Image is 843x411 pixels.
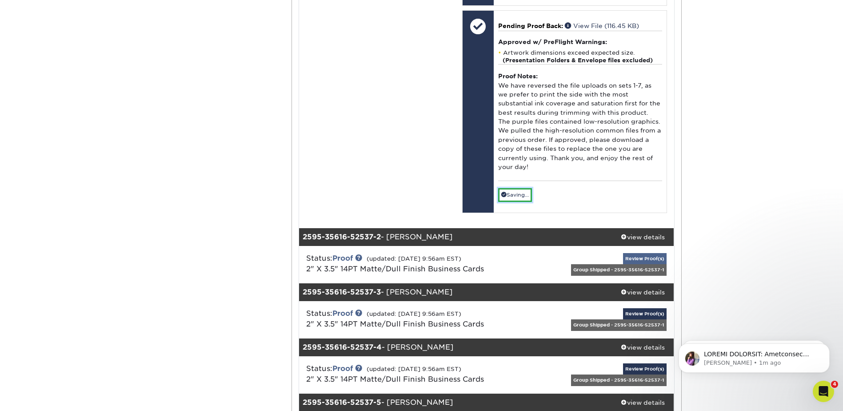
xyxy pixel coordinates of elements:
a: view details [611,228,674,246]
div: Status: [300,308,549,330]
a: view details [611,338,674,356]
strong: Proof Notes: [498,73,538,80]
strong: 2595-35616-52537-4 [303,343,382,351]
iframe: Intercom live chat [813,381,834,402]
a: Proof [332,254,353,262]
div: Group Shipped - 2595-35616-52537-1 [571,319,667,330]
li: Artwork dimensions exceed expected size. [498,49,662,64]
div: We have reversed the file uploads on sets 1-7, as we prefer to print the side with the most subst... [498,64,662,181]
strong: 2595-35616-52537-3 [303,288,381,296]
div: view details [611,288,674,297]
a: View File (116.45 KB) [565,22,639,29]
strong: 2595-35616-52537-2 [303,233,381,241]
div: view details [611,398,674,407]
div: Status: [300,253,549,274]
strong: 2595-35616-52537-5 [303,398,381,407]
a: view details [611,283,674,301]
small: (updated: [DATE] 9:56am EST) [367,310,461,317]
a: 2" X 3.5" 14PT Matte/Dull Finish Business Cards [306,320,484,328]
div: - [PERSON_NAME] [299,228,611,246]
a: Proof [332,364,353,373]
div: Group Shipped - 2595-35616-52537-1 [571,375,667,386]
div: view details [611,233,674,242]
div: - [PERSON_NAME] [299,283,611,301]
a: Review Proof(s) [623,363,667,375]
a: 2" X 3.5" 14PT Matte/Dull Finish Business Cards [306,265,484,273]
strong: (Presentation Folders & Envelope files excluded) [503,57,653,64]
div: Group Shipped - 2595-35616-52537-1 [571,264,667,275]
h4: Approved w/ PreFlight Warnings: [498,38,662,45]
small: (updated: [DATE] 9:56am EST) [367,255,461,262]
iframe: Intercom notifications message [665,325,843,387]
div: Status: [300,363,549,385]
a: Review Proof(s) [623,308,667,319]
span: Pending Proof Back: [498,22,563,29]
a: 2" X 3.5" 14PT Matte/Dull Finish Business Cards [306,375,484,383]
a: Review Proof(s) [623,253,667,264]
small: (updated: [DATE] 9:56am EST) [367,366,461,372]
a: Saving... [498,188,532,202]
div: - [PERSON_NAME] [299,338,611,356]
a: Proof [332,309,353,318]
span: 4 [831,381,838,388]
div: view details [611,343,674,352]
